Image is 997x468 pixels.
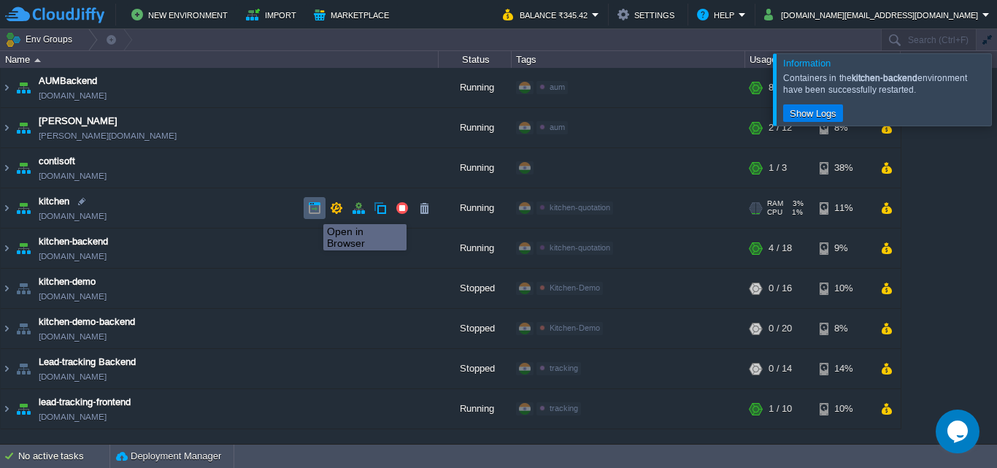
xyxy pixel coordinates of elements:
img: AMDAwAAAACH5BAEAAAAALAAAAAABAAEAAAICRAEAOw== [1,389,12,429]
a: kitchen-demo [39,275,96,289]
div: Running [439,148,512,188]
b: kitchen-backend [852,73,917,83]
img: AMDAwAAAACH5BAEAAAAALAAAAAABAAEAAAICRAEAOw== [1,269,12,308]
a: kitchen [39,194,69,209]
div: 14% [820,349,867,388]
a: lead-tracking-frontend [39,395,131,410]
img: AMDAwAAAACH5BAEAAAAALAAAAAABAAEAAAICRAEAOw== [1,229,12,268]
div: 1 / 10 [769,389,792,429]
a: [DOMAIN_NAME] [39,169,107,183]
a: contisoft [39,154,75,169]
img: AMDAwAAAACH5BAEAAAAALAAAAAABAAEAAAICRAEAOw== [13,229,34,268]
div: Name [1,51,438,68]
a: [DOMAIN_NAME] [39,289,107,304]
a: [DOMAIN_NAME] [39,410,107,424]
div: 10% [820,389,867,429]
span: CPU [767,208,782,217]
div: Tags [512,51,744,68]
div: Stopped [439,309,512,348]
div: Running [439,188,512,228]
span: kitchen-backend [39,234,108,249]
span: aum [550,83,565,91]
a: [DOMAIN_NAME] [39,369,107,384]
iframe: chat widget [936,410,982,453]
img: AMDAwAAAACH5BAEAAAAALAAAAAABAAEAAAICRAEAOw== [1,349,12,388]
div: Running [439,68,512,107]
img: AMDAwAAAACH5BAEAAAAALAAAAAABAAEAAAICRAEAOw== [13,349,34,388]
span: kitchen-quotation [550,203,610,212]
button: [DOMAIN_NAME][EMAIL_ADDRESS][DOMAIN_NAME] [764,6,982,23]
div: 8% [820,108,867,147]
button: Env Groups [5,29,77,50]
a: Lead-tracking Backend [39,355,136,369]
div: Status [439,51,511,68]
img: AMDAwAAAACH5BAEAAAAALAAAAAABAAEAAAICRAEAOw== [1,68,12,107]
button: Deployment Manager [116,449,221,464]
div: 8 / 21 [769,68,792,107]
div: 0 / 14 [769,349,792,388]
a: [DOMAIN_NAME] [39,249,107,264]
a: [PERSON_NAME][DOMAIN_NAME] [39,128,177,143]
img: AMDAwAAAACH5BAEAAAAALAAAAAABAAEAAAICRAEAOw== [1,309,12,348]
span: kitchen-quotation [550,243,610,252]
div: 8% [820,309,867,348]
div: 1 / 3 [769,148,787,188]
img: AMDAwAAAACH5BAEAAAAALAAAAAABAAEAAAICRAEAOw== [13,269,34,308]
span: RAM [767,199,783,208]
span: tracking [550,404,578,413]
a: AUMBackend [39,74,97,88]
div: Containers in the environment have been successfully restarted. [783,72,988,96]
div: 11% [820,188,867,228]
img: AMDAwAAAACH5BAEAAAAALAAAAAABAAEAAAICRAEAOw== [34,58,41,62]
div: Running [439,229,512,268]
img: AMDAwAAAACH5BAEAAAAALAAAAAABAAEAAAICRAEAOw== [13,108,34,147]
button: New Environment [131,6,232,23]
img: AMDAwAAAACH5BAEAAAAALAAAAAABAAEAAAICRAEAOw== [13,309,34,348]
img: AMDAwAAAACH5BAEAAAAALAAAAAABAAEAAAICRAEAOw== [1,148,12,188]
img: AMDAwAAAACH5BAEAAAAALAAAAAABAAEAAAICRAEAOw== [13,188,34,228]
span: Information [783,58,831,69]
a: [DOMAIN_NAME] [39,329,107,344]
button: Settings [617,6,679,23]
img: AMDAwAAAACH5BAEAAAAALAAAAAABAAEAAAICRAEAOw== [13,389,34,429]
div: 2 / 12 [769,108,792,147]
img: CloudJiffy [5,6,104,24]
img: AMDAwAAAACH5BAEAAAAALAAAAAABAAEAAAICRAEAOw== [1,188,12,228]
div: Running [439,108,512,147]
span: aum [550,123,565,131]
div: 4 / 18 [769,229,792,268]
button: Import [246,6,301,23]
a: kitchen-demo-backend [39,315,135,329]
span: Kitchen-Demo [550,323,600,332]
button: Show Logs [785,107,841,120]
span: 1% [788,208,803,217]
div: Stopped [439,349,512,388]
div: Usage [746,51,900,68]
img: AMDAwAAAACH5BAEAAAAALAAAAAABAAEAAAICRAEAOw== [1,108,12,147]
div: 9% [820,229,867,268]
div: 0 / 16 [769,269,792,308]
button: Marketplace [314,6,393,23]
span: 3% [789,199,804,208]
button: Balance ₹345.42 [503,6,592,23]
div: No active tasks [18,445,109,468]
img: AMDAwAAAACH5BAEAAAAALAAAAAABAAEAAAICRAEAOw== [13,148,34,188]
button: Help [697,6,739,23]
div: 38% [820,148,867,188]
div: Stopped [439,269,512,308]
div: 10% [820,269,867,308]
a: [DOMAIN_NAME] [39,88,107,103]
div: Running [439,389,512,429]
div: Open in Browser [327,226,403,249]
span: Kitchen-Demo [550,283,600,292]
a: [PERSON_NAME] [39,114,118,128]
span: tracking [550,364,578,372]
